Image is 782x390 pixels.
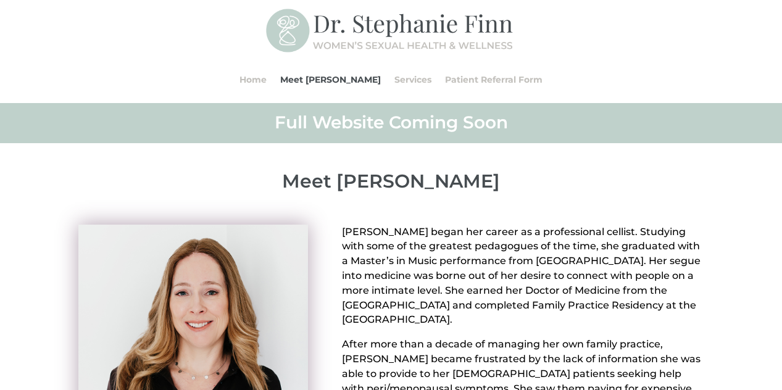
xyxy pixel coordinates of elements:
[445,56,543,103] a: Patient Referral Form
[280,56,381,103] a: Meet [PERSON_NAME]
[78,111,704,139] h2: Full Website Coming Soon
[394,56,431,103] a: Services
[78,170,704,193] p: Meet [PERSON_NAME]
[342,225,704,338] p: [PERSON_NAME] began her career as a professional cellist. Studying with some of the greatest peda...
[239,56,267,103] a: Home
